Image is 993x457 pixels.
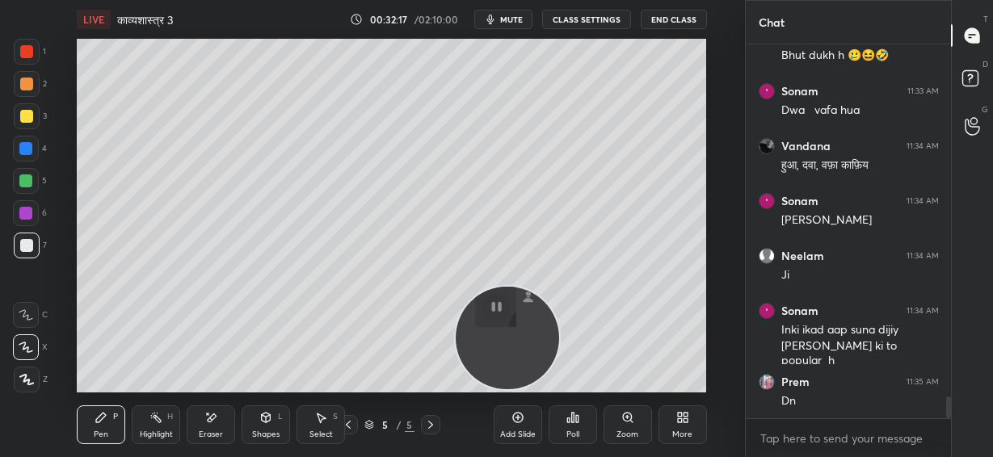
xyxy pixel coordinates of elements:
[781,267,939,283] div: Ji
[77,10,111,29] div: LIVE
[13,334,48,360] div: X
[759,303,775,319] img: 66092927019a43b69c89fcb94fc9928b.jpg
[474,10,532,29] button: mute
[500,430,536,438] div: Add Slide
[907,196,939,206] div: 11:34 AM
[781,48,939,64] div: Bhut dukh h 🥲😆🤣
[907,251,939,261] div: 11:34 AM
[746,1,797,44] p: Chat
[781,338,939,369] div: [PERSON_NAME] ki to popular h
[781,322,939,338] div: Inki ikad aap suna dijiy
[781,304,818,318] h6: Sonam
[781,375,810,389] h6: Prem
[14,71,47,97] div: 2
[140,430,173,438] div: Highlight
[14,39,46,65] div: 1
[759,138,775,154] img: ade9fd3c27fc400cb39a869192695d81.jpg
[94,430,108,438] div: Pen
[781,393,939,409] div: Dn
[566,430,579,438] div: Poll
[746,44,952,419] div: grid
[907,377,939,387] div: 11:35 AM
[500,14,523,25] span: mute
[252,430,280,438] div: Shapes
[405,417,414,432] div: 5
[672,430,692,438] div: More
[982,103,988,115] p: G
[759,83,775,99] img: 66092927019a43b69c89fcb94fc9928b.jpg
[907,306,939,316] div: 11:34 AM
[781,249,824,263] h6: Neelam
[907,86,939,96] div: 11:33 AM
[759,193,775,209] img: 66092927019a43b69c89fcb94fc9928b.jpg
[397,420,402,430] div: /
[542,10,631,29] button: CLASS SETTINGS
[759,248,775,264] img: default.png
[199,430,223,438] div: Eraser
[781,157,939,174] div: हुआ, दवा, वफ़ा काफ़िय
[907,141,939,151] div: 11:34 AM
[616,430,638,438] div: Zoom
[781,84,818,99] h6: Sonam
[781,212,939,228] div: [PERSON_NAME]
[14,233,47,258] div: 7
[309,430,333,438] div: Select
[113,413,118,421] div: P
[14,367,48,392] div: Z
[781,103,939,119] div: Dwa vafa hua
[13,200,47,226] div: 6
[781,139,831,153] h6: Vandana
[781,194,818,208] h6: Sonam
[13,136,47,161] div: 4
[13,302,48,328] div: C
[759,374,775,390] img: 9ebe83a24e6d45448e27432eed74252c.jpg
[167,413,173,421] div: H
[278,413,283,421] div: L
[641,10,707,29] button: End Class
[13,168,47,194] div: 5
[983,13,988,25] p: T
[982,58,988,70] p: D
[14,103,47,129] div: 3
[117,12,173,27] h4: काव्यशास्त्र 3
[333,413,338,421] div: S
[377,420,393,430] div: 5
